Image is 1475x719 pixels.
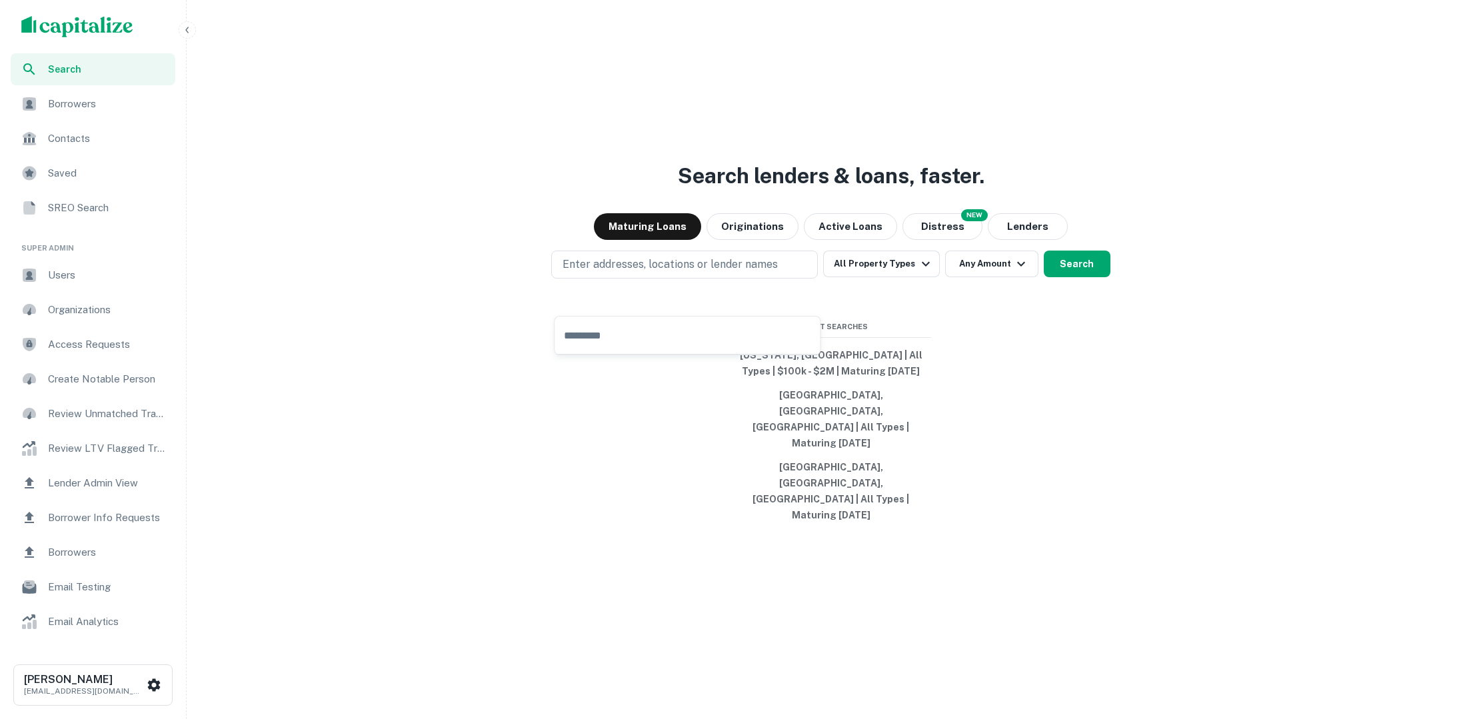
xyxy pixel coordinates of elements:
[48,614,167,630] span: Email Analytics
[551,251,818,279] button: Enter addresses, locations or lender names
[11,88,175,120] a: Borrowers
[48,440,167,456] span: Review LTV Flagged Transactions
[48,267,167,283] span: Users
[961,209,988,221] div: NEW
[945,251,1038,277] button: Any Amount
[594,213,701,240] button: Maturing Loans
[11,294,175,326] a: Organizations
[24,674,144,685] h6: [PERSON_NAME]
[11,467,175,499] a: Lender Admin View
[21,16,133,37] img: capitalize-logo.png
[731,455,931,527] button: [GEOGRAPHIC_DATA], [GEOGRAPHIC_DATA], [GEOGRAPHIC_DATA] | All Types | Maturing [DATE]
[48,200,167,216] span: SREO Search
[563,257,778,273] p: Enter addresses, locations or lender names
[11,398,175,430] a: Review Unmatched Transactions
[48,165,167,181] span: Saved
[48,302,167,318] span: Organizations
[48,544,167,560] span: Borrowers
[48,337,167,353] span: Access Requests
[48,62,167,77] span: Search
[11,502,175,534] a: Borrower Info Requests
[823,251,939,277] button: All Property Types
[11,329,175,360] a: Access Requests
[988,213,1068,240] button: Lenders
[24,685,144,697] p: [EMAIL_ADDRESS][DOMAIN_NAME]
[48,510,167,526] span: Borrower Info Requests
[11,227,175,259] li: Super Admin
[11,259,175,291] a: Users
[48,475,167,491] span: Lender Admin View
[11,606,175,638] a: Email Analytics
[13,664,173,706] button: [PERSON_NAME][EMAIL_ADDRESS][DOMAIN_NAME]
[707,213,798,240] button: Originations
[902,213,982,240] button: Search distressed loans with lien and other non-mortgage details.
[678,160,984,192] h3: Search lenders & loans, faster.
[11,432,175,464] a: Review LTV Flagged Transactions
[11,571,175,603] a: Email Testing
[48,406,167,422] span: Review Unmatched Transactions
[731,383,931,455] button: [GEOGRAPHIC_DATA], [GEOGRAPHIC_DATA], [GEOGRAPHIC_DATA] | All Types | Maturing [DATE]
[11,157,175,189] a: Saved
[11,192,175,224] a: SREO Search
[48,371,167,387] span: Create Notable Person
[11,123,175,155] a: Contacts
[11,536,175,568] a: Borrowers
[48,131,167,147] span: Contacts
[11,53,175,85] a: Search
[731,343,931,383] button: [US_STATE], [GEOGRAPHIC_DATA] | All Types | $100k - $2M | Maturing [DATE]
[731,321,931,333] span: Recent Searches
[1044,251,1110,277] button: Search
[804,213,897,240] button: Active Loans
[11,363,175,395] a: Create Notable Person
[48,96,167,112] span: Borrowers
[1408,612,1475,676] iframe: Chat Widget
[48,579,167,595] span: Email Testing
